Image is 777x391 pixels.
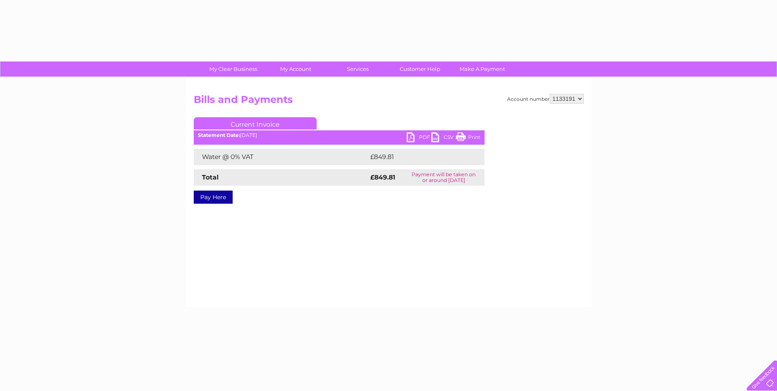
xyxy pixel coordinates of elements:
[194,117,317,130] a: Current Invoice
[194,149,368,165] td: Water @ 0% VAT
[431,132,456,144] a: CSV
[194,132,485,138] div: [DATE]
[403,169,485,186] td: Payment will be taken on or around [DATE]
[449,61,516,77] a: Make A Payment
[456,132,480,144] a: Print
[368,149,470,165] td: £849.81
[370,173,395,181] strong: £849.81
[199,61,267,77] a: My Clear Business
[194,191,233,204] a: Pay Here
[198,132,240,138] b: Statement Date:
[194,94,584,109] h2: Bills and Payments
[407,132,431,144] a: PDF
[507,94,584,104] div: Account number
[262,61,329,77] a: My Account
[324,61,392,77] a: Services
[202,173,219,181] strong: Total
[386,61,454,77] a: Customer Help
